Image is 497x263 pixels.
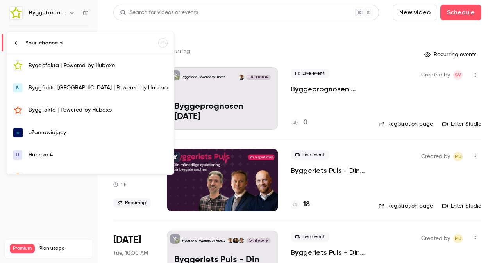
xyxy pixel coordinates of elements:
[13,128,23,137] img: eZamawiający
[13,172,23,182] img: Marketplanet | Powered by Hubexo
[16,84,19,91] span: B
[13,61,23,70] img: Byggefakta | Powered by Hubexo
[29,173,168,181] div: Marketplanet | Powered by Hubexo
[29,106,168,114] div: Byggfakta | Powered by Hubexo
[29,84,168,92] div: Byggfakta [GEOGRAPHIC_DATA] | Powered by Hubexo
[25,39,158,47] div: Your channels
[16,151,19,158] span: H
[29,129,168,137] div: eZamawiający
[29,151,168,159] div: Hubexo 4
[29,62,168,69] div: Byggefakta | Powered by Hubexo
[13,105,23,115] img: Byggfakta | Powered by Hubexo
